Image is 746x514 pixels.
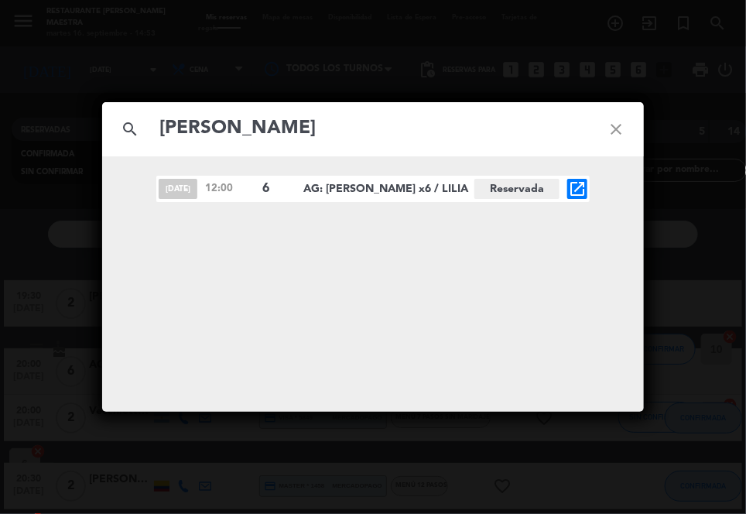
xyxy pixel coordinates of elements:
span: [DATE] [159,179,197,199]
span: AG: [PERSON_NAME] x6 / LILIA [303,180,474,198]
i: search [102,101,158,157]
i: close [588,101,644,157]
input: Buscar reservas [158,113,588,145]
span: Reservada [474,179,559,199]
span: 12:00 [205,180,255,197]
i: open_in_new [568,180,587,198]
span: 6 [262,179,290,199]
